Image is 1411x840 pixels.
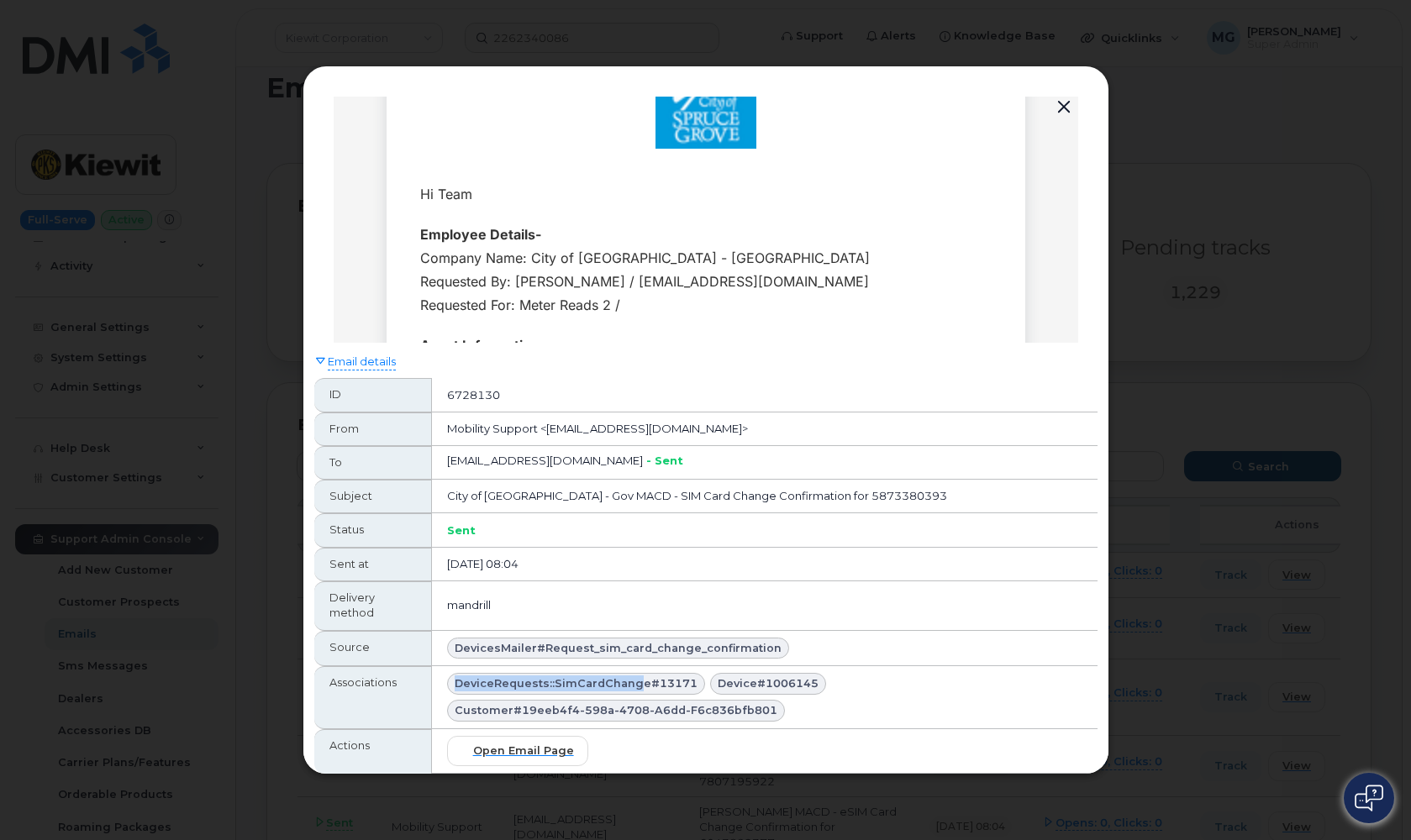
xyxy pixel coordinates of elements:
div: Asset Information- [87,237,658,260]
td: mandrill [432,581,1098,631]
span: Customer#19eeb4f4-598a-4708-a6dd-f6c836bfb801 [455,702,777,718]
th: Associations [314,666,432,729]
span: DeviceRequests::SimCardChange#13171 [455,675,698,691]
div: Company Name: City of [GEOGRAPHIC_DATA] - [GEOGRAPHIC_DATA] Requested By: [PERSON_NAME] / [EMAIL_... [87,150,658,220]
div: DMI Managed Services [87,563,658,586]
span: Open email page [473,743,574,759]
th: Subject [314,480,432,513]
div: Thank you, [87,522,658,546]
b: sent [447,523,476,537]
th: ID [314,378,432,412]
th: Sent at [314,548,432,581]
a: Open email page [447,736,1082,766]
div: Service Desk Telephone: [PHONE_NUMBER] Service Desk Email: [EMAIL_ADDRESS][DOMAIN_NAME] [87,586,658,633]
div: Phone Number: [PHONE_NUMBER] Device Type: Tablet Device Model: iPad 7th Gen IMEI: [TECHNICAL_ID] ... [87,260,658,402]
td: 6728130 [432,378,1098,412]
td: [DATE] 08:04 [432,548,1098,581]
span: Email details [328,354,396,370]
th: To [314,446,432,480]
th: From [314,412,432,446]
div: Hi Team [87,86,658,109]
td: City of [GEOGRAPHIC_DATA] - Gov MACD - SIM Card Change Confirmation for 5873380393 [432,480,1098,513]
b: - sent [646,454,683,467]
th: Status [314,513,432,547]
td: Mobility Support <[EMAIL_ADDRESS][DOMAIN_NAME]> [432,412,1098,446]
div: Please change the SIM for 5873380393 from 89302610104347261253 to 89302610207717962366. [87,459,658,506]
th: Delivery method [314,581,432,631]
button: Open email page [447,736,588,766]
span: Device#1006145 [718,675,819,691]
div: Request [87,418,658,442]
img: Open chat [1355,785,1383,811]
div: Employee Details- [87,126,658,150]
th: Source [314,631,432,667]
span: DevicesMailer#request_sim_card_change_confirmation [455,640,782,656]
th: Actions [314,729,432,774]
span: [EMAIL_ADDRESS][DOMAIN_NAME] [447,454,643,467]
